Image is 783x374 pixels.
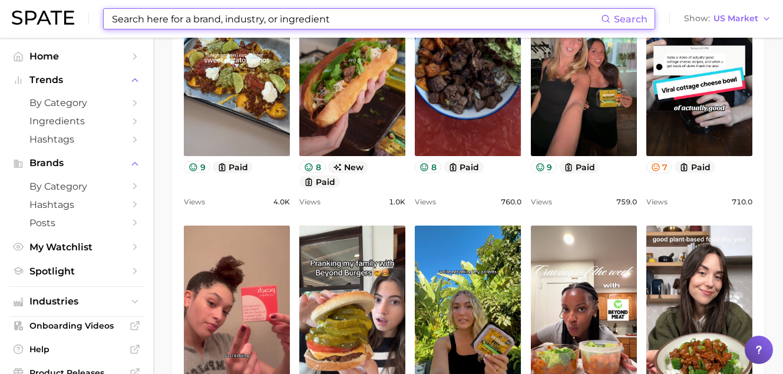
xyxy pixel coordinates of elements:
span: 759.0 [616,195,637,209]
span: Onboarding Videos [29,320,124,331]
button: paid [559,161,600,173]
img: SPATE [12,11,74,25]
button: 9 [184,161,210,173]
input: Search here for a brand, industry, or ingredient [111,9,601,29]
span: Views [531,195,552,209]
span: Industries [29,296,124,307]
span: Search [614,14,647,25]
span: 1.0k [389,195,405,209]
button: 9 [531,161,557,173]
span: Hashtags [29,199,124,210]
span: Views [415,195,436,209]
span: Hashtags [29,134,124,145]
span: Help [29,344,124,355]
span: Trends [29,75,124,85]
a: by Category [9,94,144,112]
span: new [328,161,369,173]
a: Hashtags [9,130,144,148]
a: Help [9,340,144,358]
button: 8 [415,161,441,173]
a: Spotlight [9,262,144,280]
button: paid [675,161,715,173]
button: Brands [9,154,144,172]
button: paid [213,161,253,173]
span: Posts [29,217,124,229]
a: Ingredients [9,112,144,130]
span: Brands [29,158,124,168]
button: Trends [9,71,144,89]
a: Posts [9,214,144,232]
span: Views [646,195,668,209]
button: paid [299,176,340,188]
span: Spotlight [29,266,124,277]
span: by Category [29,97,124,108]
a: Home [9,47,144,65]
span: Views [299,195,321,209]
span: 710.0 [732,195,752,209]
button: 8 [299,161,326,173]
span: My Watchlist [29,241,124,253]
span: Views [184,195,205,209]
a: Hashtags [9,196,144,214]
button: Industries [9,293,144,310]
span: Show [684,15,710,22]
span: by Category [29,181,124,192]
span: Home [29,51,124,62]
span: 4.0k [273,195,290,209]
button: 7 [646,161,673,173]
span: 760.0 [501,195,521,209]
a: Onboarding Videos [9,317,144,335]
span: US Market [713,15,758,22]
span: Ingredients [29,115,124,127]
a: by Category [9,177,144,196]
button: paid [444,161,484,173]
a: My Watchlist [9,238,144,256]
button: ShowUS Market [681,11,774,27]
